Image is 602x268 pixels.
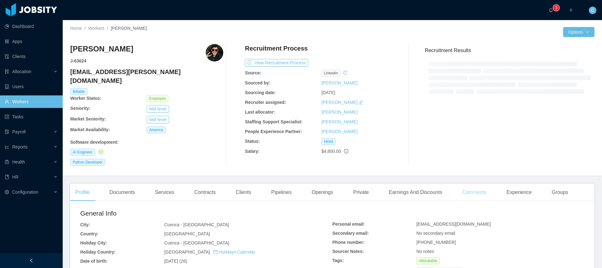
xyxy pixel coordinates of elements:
a: Home [70,26,82,31]
span: / [84,26,86,31]
b: People Experience Partner: [245,129,302,134]
a: [PERSON_NAME] [321,110,357,115]
div: Pipelines [266,184,297,201]
a: icon: calendarHolidays Calendar [213,249,255,255]
span: Configuration [12,190,38,195]
button: Optionsicon: down [563,27,594,37]
span: C [591,7,594,14]
a: icon: auditClients [5,50,58,63]
img: 7077f40f-cc67-4bac-82db-6f86b8541bf2_68824eef92a67-400w.png [206,44,223,62]
a: Workers [88,26,104,31]
div: Experience [501,184,536,201]
span: Health [12,159,25,164]
span: Allocation [12,69,31,74]
span: Payroll [12,129,26,134]
div: Earnings And Discounts [384,184,447,201]
a: icon: exportView Recruitment Process [245,60,308,65]
strong: J- 63624 [70,58,86,63]
span: $4,800.00 [321,149,341,154]
h3: [PERSON_NAME] [70,44,133,54]
span: [PHONE_NUMBER] [416,240,456,245]
b: Market Seniority: [70,116,106,121]
b: Country: [80,231,98,236]
span: Cuenca - [GEOGRAPHIC_DATA] [164,222,229,227]
i: icon: check-circle [99,150,103,154]
a: [PERSON_NAME] [321,119,357,124]
span: [DATE] [321,90,335,95]
b: Source: [245,70,261,75]
b: Sourcer Notes: [332,249,364,254]
h2: General Info [80,208,332,218]
a: icon: profileTasks [5,110,58,123]
i: icon: edit [359,100,363,105]
i: icon: calendar [213,250,218,254]
h3: Recruitment Results [425,46,594,54]
a: [PERSON_NAME] [321,100,357,105]
span: Cuenca - [GEOGRAPHIC_DATA] [164,240,229,245]
b: Software development : [70,140,119,145]
b: Tags: [332,258,344,263]
div: Services [150,184,179,201]
span: / [107,26,108,31]
span: [GEOGRAPHIC_DATA] [164,231,210,236]
b: Seniority: [70,106,91,111]
i: icon: line-chart [5,145,9,149]
a: icon: robotUsers [5,80,58,93]
b: City: [80,222,90,227]
b: Recruiter assigned: [245,100,286,105]
span: [EMAIL_ADDRESS][DOMAIN_NAME] [416,222,491,227]
b: Market Availability: [70,127,110,132]
span: Allocatable [416,257,440,264]
button: Mid level [147,116,169,123]
i: icon: file-protect [5,130,9,134]
div: Private [348,184,374,201]
div: Documents [104,184,140,201]
b: Sourced by: [245,80,270,85]
sup: 3 [553,5,559,11]
b: Salary: [245,149,260,154]
span: AI Engineer [70,149,95,156]
span: Billable [70,88,87,95]
div: Comments [457,184,491,201]
b: Sourcing date: [245,90,276,95]
h4: Recruitment Process [245,44,308,53]
span: Hired [321,138,335,145]
b: Last allocator: [245,110,275,115]
span: linkedin [321,70,341,77]
a: [PERSON_NAME] [321,80,357,85]
button: Mid level [147,105,169,113]
i: icon: book [5,175,9,179]
i: icon: bell [549,8,553,12]
i: icon: plus [569,8,573,12]
span: Reports [12,144,28,149]
div: Openings [307,184,338,201]
span: Employee [147,95,168,102]
b: Holiday City: [80,240,107,245]
span: No notes [416,249,434,254]
div: Clients [231,184,256,201]
i: icon: medicine-box [5,160,9,164]
b: Holiday Country: [80,249,116,255]
b: Phone number: [332,240,365,245]
a: icon: pie-chartDashboard [5,20,58,33]
span: [DATE] (26) [164,259,187,264]
b: Worker Status: [70,96,101,101]
button: icon: exportView Recruitment Process [245,59,308,67]
b: Staffing Support Specialist: [245,119,303,124]
span: No secondary email [416,231,455,236]
span: [PERSON_NAME] [111,26,147,31]
b: Status: [245,139,260,144]
span: info-circle [344,149,348,153]
b: Secondary email: [332,231,369,236]
a: [PERSON_NAME] [321,129,357,134]
b: Personal email: [332,222,365,227]
i: icon: setting [5,190,9,194]
a: icon: check-circle [98,149,103,154]
div: Contracts [189,184,221,201]
div: Profile [70,184,94,201]
h4: [EMAIL_ADDRESS][PERSON_NAME][DOMAIN_NAME] [70,67,223,85]
span: America [147,126,166,133]
a: icon: userWorkers [5,95,58,108]
i: icon: solution [5,69,9,74]
a: icon: appstoreApps [5,35,58,48]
